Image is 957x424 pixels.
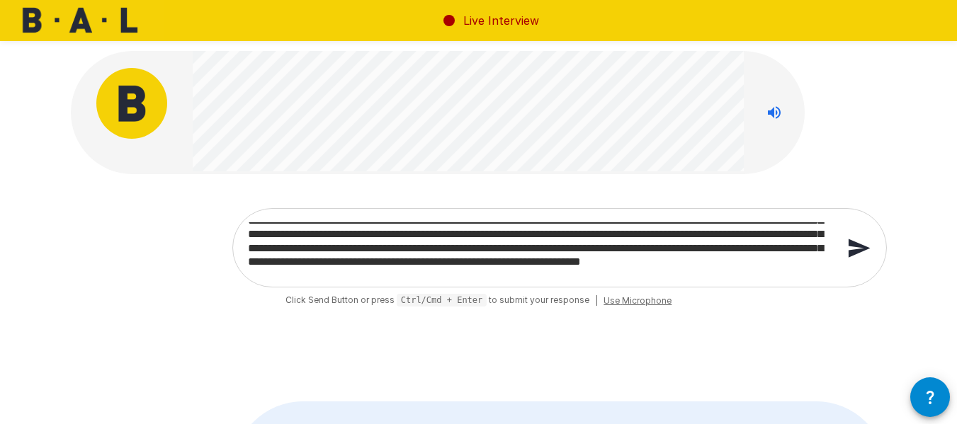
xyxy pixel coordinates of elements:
img: bal_avatar.png [96,68,167,139]
span: Use Microphone [604,294,672,308]
span: | [595,294,598,308]
span: Click Send Button or press to submit your response [285,293,590,308]
pre: Ctrl/Cmd + Enter [397,294,487,306]
button: Stop reading questions aloud [760,98,788,127]
p: Live Interview [463,12,539,29]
